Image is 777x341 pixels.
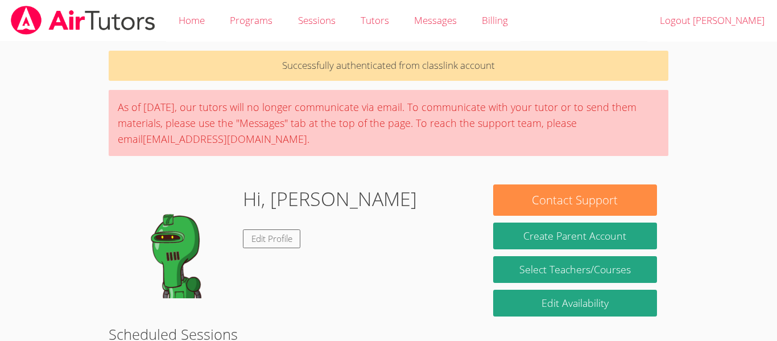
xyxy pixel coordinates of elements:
a: Select Teachers/Courses [493,256,657,283]
button: Contact Support [493,184,657,216]
img: airtutors_banner-c4298cdbf04f3fff15de1276eac7730deb9818008684d7c2e4769d2f7ddbe033.png [10,6,156,35]
a: Edit Availability [493,290,657,317]
h1: Hi, [PERSON_NAME] [243,184,417,213]
span: Messages [414,14,457,27]
p: Successfully authenticated from classlink account [109,51,668,81]
button: Create Parent Account [493,223,657,249]
div: As of [DATE], our tutors will no longer communicate via email. To communicate with your tutor or ... [109,90,668,156]
img: default.png [120,184,234,298]
a: Edit Profile [243,229,301,248]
